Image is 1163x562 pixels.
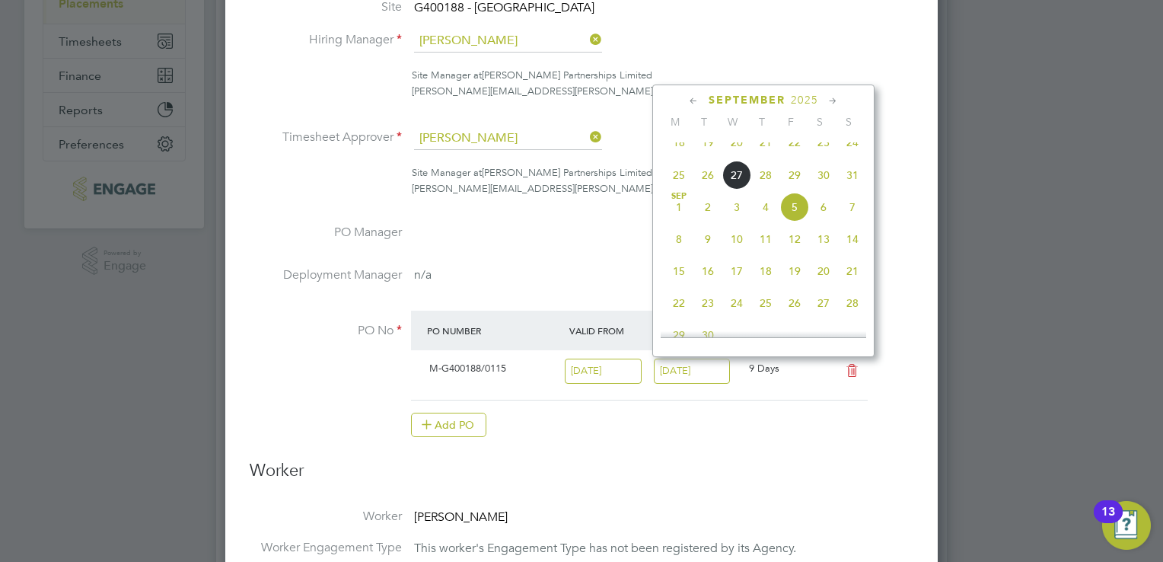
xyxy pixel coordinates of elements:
[693,289,722,318] span: 23
[1101,512,1115,532] div: 13
[776,115,805,129] span: F
[423,317,566,344] div: PO Number
[693,321,722,350] span: 30
[780,128,809,157] span: 22
[664,257,693,286] span: 15
[693,193,722,222] span: 2
[566,317,655,344] div: Valid From
[751,128,780,157] span: 21
[414,267,432,283] span: n/a
[780,161,809,190] span: 29
[664,161,693,190] span: 25
[412,84,913,100] div: [PERSON_NAME][EMAIL_ADDRESS][PERSON_NAME][PERSON_NAME][DOMAIN_NAME]
[838,257,867,286] span: 21
[482,69,652,81] span: [PERSON_NAME] Partnerships Limited
[565,359,642,384] input: Select one
[722,225,751,254] span: 10
[664,225,693,254] span: 8
[838,289,867,318] span: 28
[411,413,486,437] button: Add PO
[654,359,731,384] input: Select one
[751,257,780,286] span: 18
[250,509,402,525] label: Worker
[690,115,719,129] span: T
[412,69,482,81] span: Site Manager at
[722,193,751,222] span: 3
[791,94,818,107] span: 2025
[722,128,751,157] span: 20
[693,128,722,157] span: 19
[780,193,809,222] span: 5
[719,115,747,129] span: W
[751,161,780,190] span: 28
[751,289,780,318] span: 25
[751,225,780,254] span: 11
[809,289,838,318] span: 27
[250,32,402,48] label: Hiring Manager
[747,115,776,129] span: T
[250,323,402,339] label: PO No
[250,460,913,494] h3: Worker
[809,128,838,157] span: 23
[709,94,785,107] span: September
[838,161,867,190] span: 31
[780,289,809,318] span: 26
[482,166,652,179] span: [PERSON_NAME] Partnerships Limited
[664,321,693,350] span: 29
[693,225,722,254] span: 9
[722,289,751,318] span: 24
[722,257,751,286] span: 17
[834,115,863,129] span: S
[664,193,693,200] span: Sep
[250,267,402,283] label: Deployment Manager
[664,193,693,222] span: 1
[749,362,779,375] span: 9 Days
[250,129,402,145] label: Timesheet Approver
[664,289,693,318] span: 22
[664,128,693,157] span: 18
[805,115,834,129] span: S
[838,193,867,222] span: 7
[722,161,751,190] span: 27
[780,257,809,286] span: 19
[414,30,602,53] input: Search for...
[414,541,796,556] span: This worker's Engagement Type has not been registered by its Agency.
[429,362,506,375] span: M-G400188/0115
[1102,501,1151,550] button: Open Resource Center, 13 new notifications
[412,166,482,179] span: Site Manager at
[414,509,508,525] span: [PERSON_NAME]
[780,225,809,254] span: 12
[751,193,780,222] span: 4
[809,257,838,286] span: 20
[414,127,602,150] input: Search for...
[412,182,813,195] span: [PERSON_NAME][EMAIL_ADDRESS][PERSON_NAME][PERSON_NAME][DOMAIN_NAME]
[838,225,867,254] span: 14
[809,161,838,190] span: 30
[809,225,838,254] span: 13
[250,225,402,241] label: PO Manager
[693,161,722,190] span: 26
[809,193,838,222] span: 6
[693,257,722,286] span: 16
[661,115,690,129] span: M
[838,128,867,157] span: 24
[250,540,402,556] label: Worker Engagement Type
